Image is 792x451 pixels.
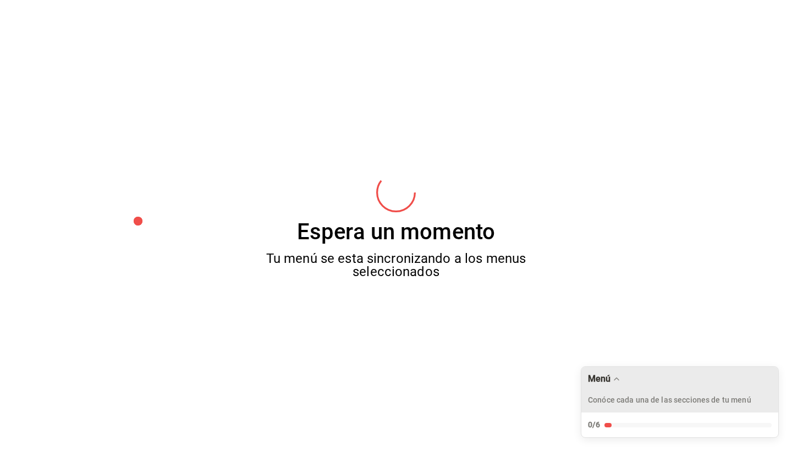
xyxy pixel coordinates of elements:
div: Menú [588,373,611,384]
div: 0/6 [588,419,600,431]
button: Expand Checklist [581,367,778,437]
div: Espera un momento [297,221,495,243]
div: Menú [581,366,779,438]
div: Tu menú se esta sincronizando a los menus seleccionados [243,252,549,278]
div: Drag to move checklist [581,367,778,413]
p: Conóce cada una de las secciones de tu menú [588,394,751,406]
